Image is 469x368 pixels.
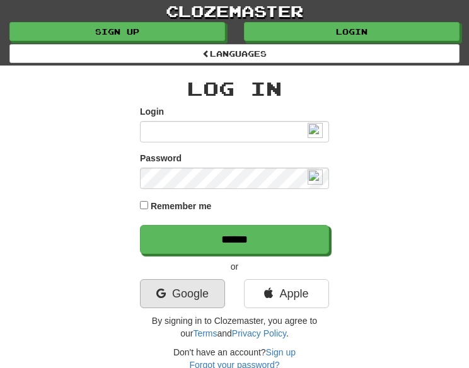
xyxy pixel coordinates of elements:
a: Sign up [9,22,225,41]
img: npw-badge-icon-locked.svg [308,123,323,138]
a: Apple [244,279,329,308]
label: Password [140,152,182,164]
a: Google [140,279,225,308]
p: By signing in to Clozemaster, you agree to our and . [140,314,329,340]
a: Terms [193,328,217,338]
a: Privacy Policy [232,328,286,338]
p: or [140,260,329,273]
a: Sign up [266,347,296,357]
label: Remember me [151,200,212,212]
a: Languages [9,44,460,63]
label: Login [140,105,164,118]
a: Login [244,22,460,41]
h2: Log In [140,78,329,99]
img: npw-badge-icon-locked.svg [308,170,323,185]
